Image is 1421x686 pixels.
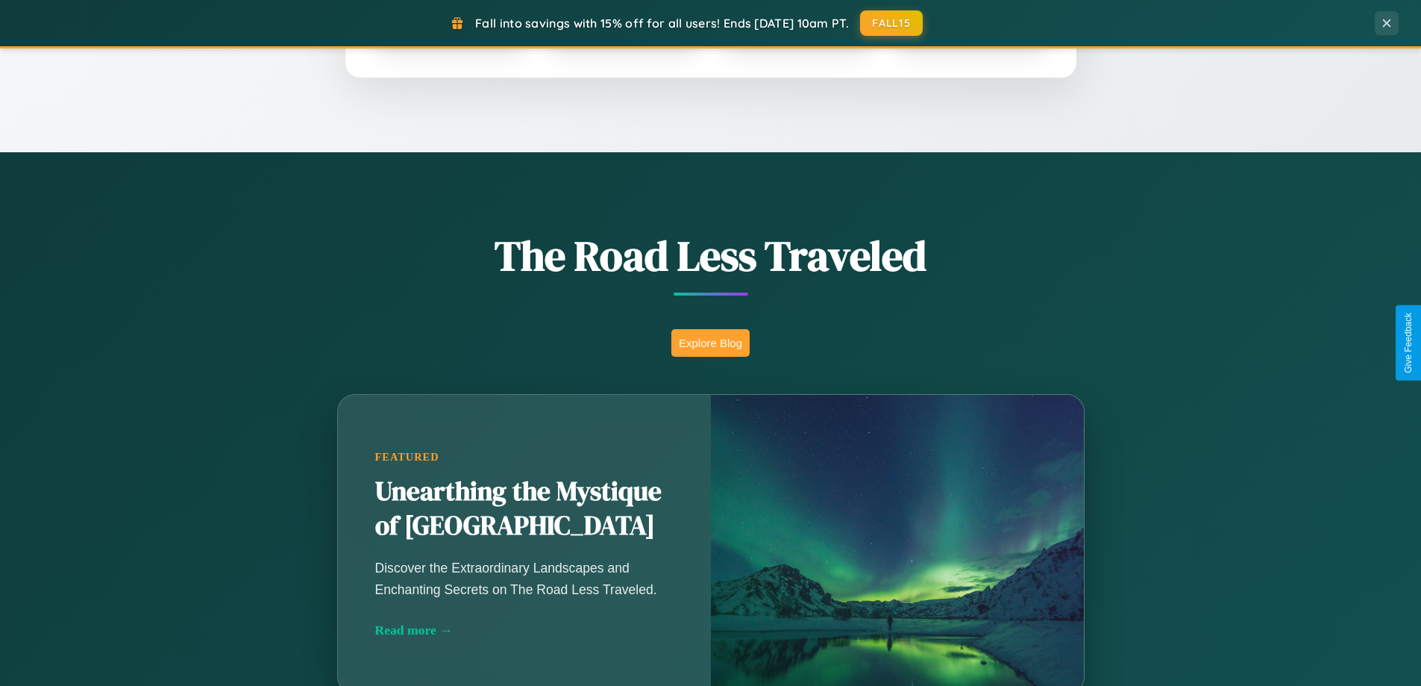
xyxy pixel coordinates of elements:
div: Read more → [375,623,674,638]
button: Explore Blog [671,329,750,357]
div: Give Feedback [1403,313,1414,373]
p: Discover the Extraordinary Landscapes and Enchanting Secrets on The Road Less Traveled. [375,558,674,599]
div: Featured [375,451,674,464]
span: Fall into savings with 15% off for all users! Ends [DATE] 10am PT. [475,16,849,31]
button: FALL15 [860,10,923,36]
h2: Unearthing the Mystique of [GEOGRAPHIC_DATA] [375,475,674,543]
h1: The Road Less Traveled [263,227,1158,284]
